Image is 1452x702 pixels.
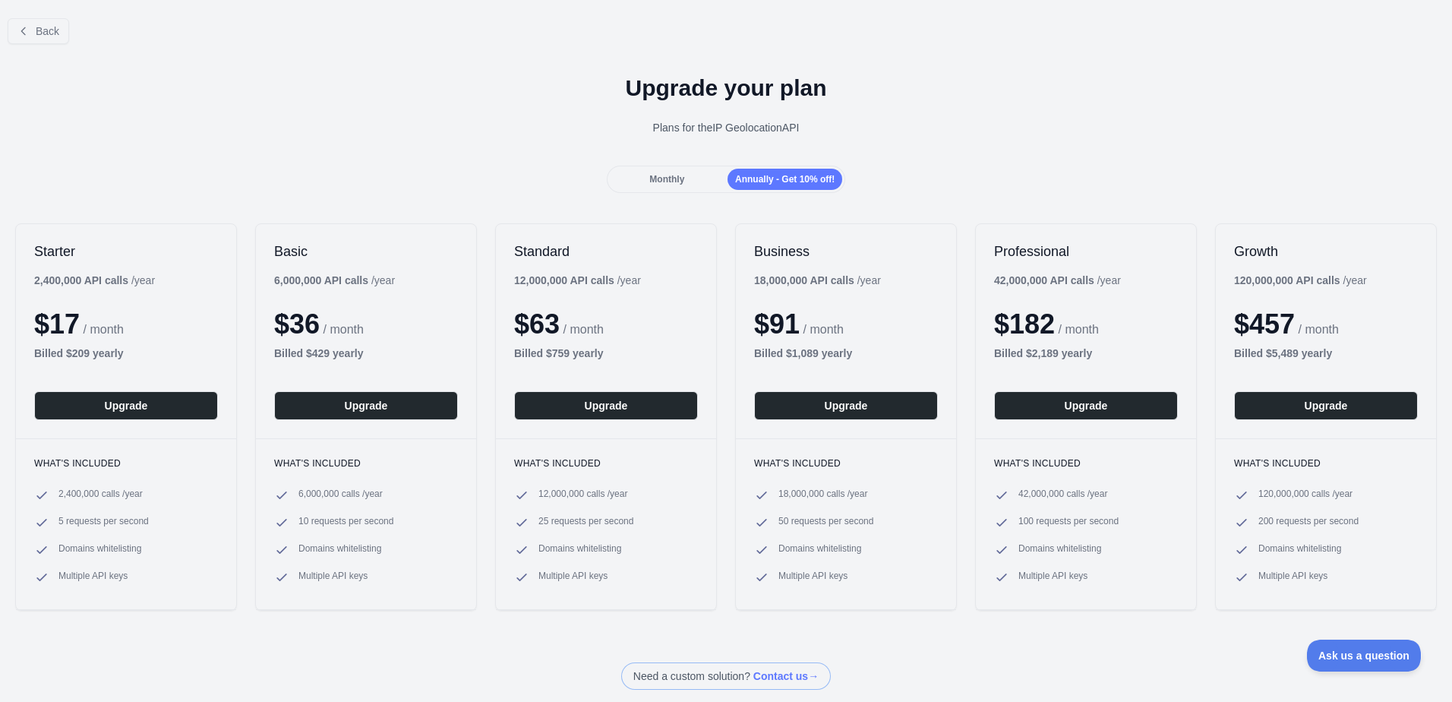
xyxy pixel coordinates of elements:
b: 18,000,000 API calls [754,274,854,286]
h2: Business [754,242,938,261]
iframe: Toggle Customer Support [1307,640,1422,672]
span: $ 182 [994,308,1055,340]
div: / year [994,273,1121,288]
div: / year [514,273,641,288]
div: / year [754,273,881,288]
h2: Standard [514,242,698,261]
b: 12,000,000 API calls [514,274,614,286]
span: $ 91 [754,308,800,340]
h2: Professional [994,242,1178,261]
b: 42,000,000 API calls [994,274,1094,286]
